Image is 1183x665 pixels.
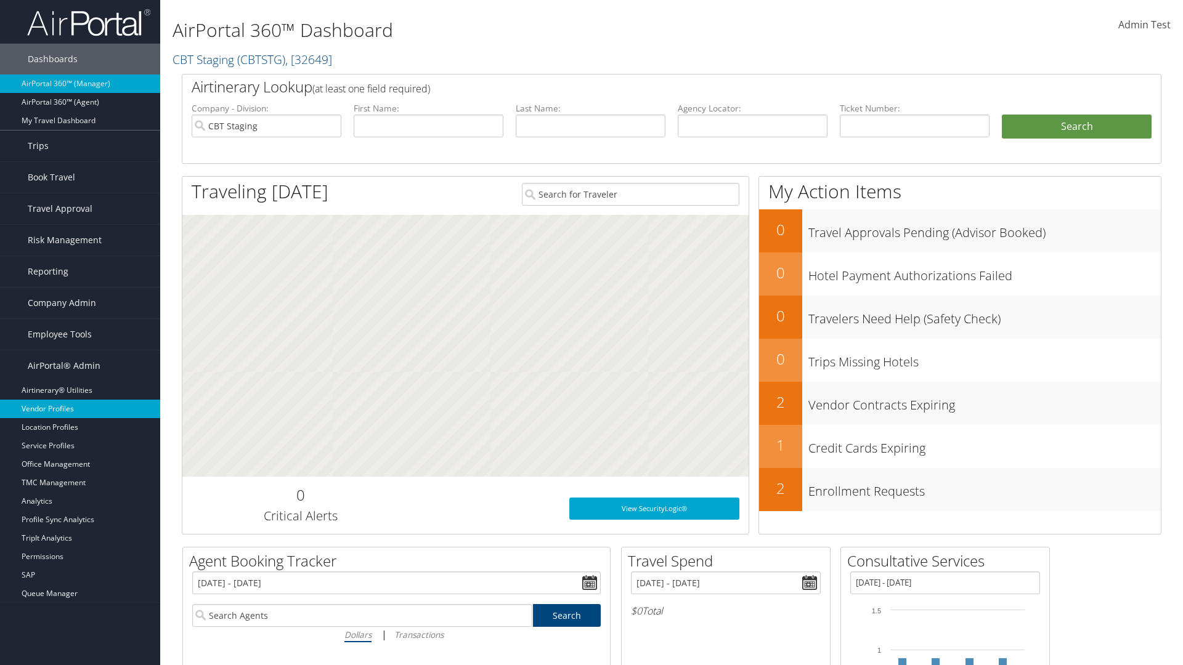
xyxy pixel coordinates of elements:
[344,629,372,640] i: Dollars
[1118,6,1171,44] a: Admin Test
[808,218,1161,241] h3: Travel Approvals Pending (Advisor Booked)
[354,102,503,115] label: First Name:
[872,607,881,615] tspan: 1.5
[759,382,1161,425] a: 2Vendor Contracts Expiring
[631,604,821,618] h6: Total
[189,550,610,571] h2: Agent Booking Tracker
[312,82,430,95] span: (at least one field required)
[808,347,1161,371] h3: Trips Missing Hotels
[628,550,830,571] h2: Travel Spend
[759,262,802,283] h2: 0
[759,219,802,240] h2: 0
[808,477,1161,500] h3: Enrollment Requests
[840,102,990,115] label: Ticket Number:
[678,102,827,115] label: Agency Locator:
[1118,18,1171,31] span: Admin Test
[759,468,1161,511] a: 2Enrollment Requests
[759,339,1161,382] a: 0Trips Missing Hotels
[759,305,802,326] h2: 0
[192,485,409,506] h2: 0
[192,102,341,115] label: Company - Division:
[759,252,1161,296] a: 0Hotel Payment Authorizations Failed
[28,162,75,193] span: Book Travel
[759,349,802,369] h2: 0
[173,17,838,43] h1: AirPortal 360™ Dashboard
[28,256,68,287] span: Reporting
[808,390,1161,414] h3: Vendor Contracts Expiring
[847,550,1049,571] h2: Consultative Services
[192,604,532,627] input: Search Agents
[285,51,332,68] span: , [ 32649 ]
[192,507,409,525] h3: Critical Alerts
[759,435,802,456] h2: 1
[192,179,328,204] h1: Traveling [DATE]
[808,304,1161,328] h3: Travelers Need Help (Safety Check)
[192,627,601,642] div: |
[522,183,739,206] input: Search for Traveler
[28,350,100,381] span: AirPortal® Admin
[808,433,1161,457] h3: Credit Cards Expiring
[394,629,444,640] i: Transactions
[759,209,1161,252] a: 0Travel Approvals Pending (Advisor Booked)
[759,478,802,499] h2: 2
[28,131,49,161] span: Trips
[237,51,285,68] span: ( CBTSTG )
[28,319,92,350] span: Employee Tools
[28,44,78,75] span: Dashboards
[759,425,1161,468] a: 1Credit Cards Expiring
[27,8,150,37] img: airportal-logo.png
[808,261,1161,284] h3: Hotel Payment Authorizations Failed
[1002,115,1152,139] button: Search
[877,647,881,654] tspan: 1
[533,604,601,627] a: Search
[759,179,1161,204] h1: My Action Items
[516,102,665,115] label: Last Name:
[28,193,92,224] span: Travel Approval
[759,296,1161,339] a: 0Travelers Need Help (Safety Check)
[192,76,1070,97] h2: Airtinerary Lookup
[569,498,739,520] a: View SecurityLogic®
[173,51,332,68] a: CBT Staging
[28,288,96,318] span: Company Admin
[759,392,802,413] h2: 2
[28,225,102,256] span: Risk Management
[631,604,642,618] span: $0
